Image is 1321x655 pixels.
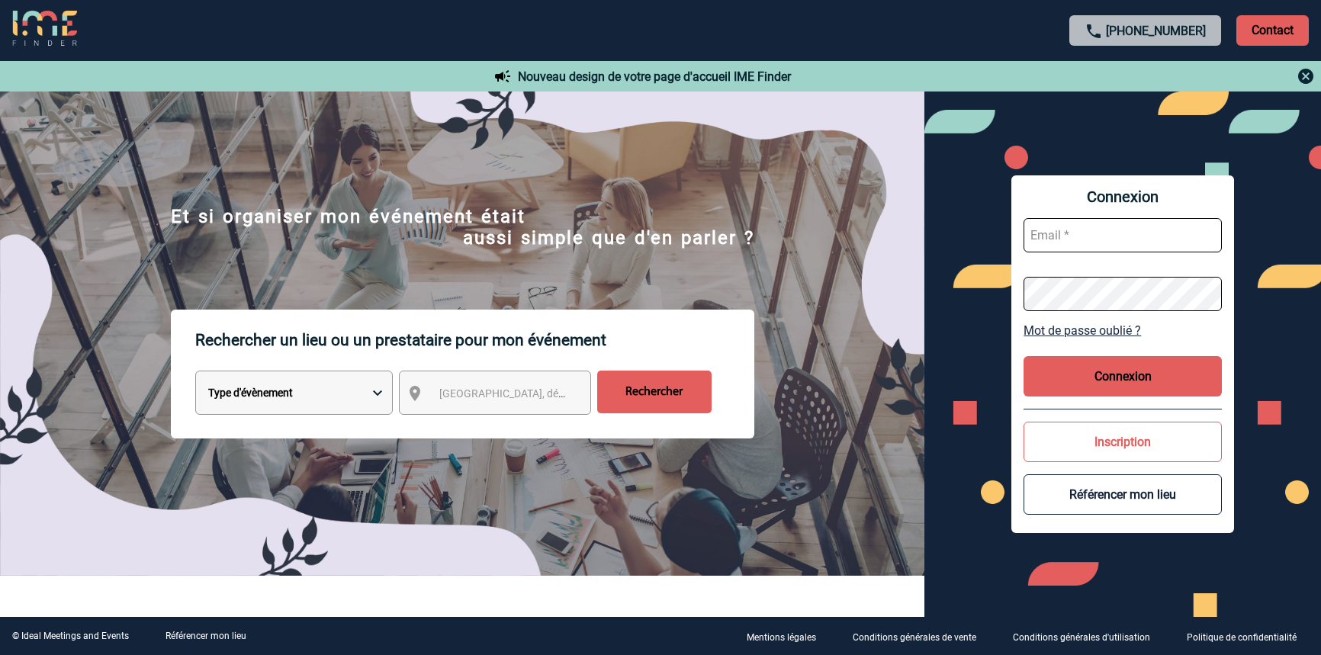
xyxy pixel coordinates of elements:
[1085,22,1103,40] img: call-24-px.png
[840,629,1001,644] a: Conditions générales de vente
[1001,629,1175,644] a: Conditions générales d'utilisation
[734,629,840,644] a: Mentions légales
[12,631,129,641] div: © Ideal Meetings and Events
[1024,218,1222,252] input: Email *
[1024,422,1222,462] button: Inscription
[1024,474,1222,515] button: Référencer mon lieu
[1106,24,1206,38] a: [PHONE_NUMBER]
[1175,629,1321,644] a: Politique de confidentialité
[1024,323,1222,338] a: Mot de passe oublié ?
[1187,632,1297,643] p: Politique de confidentialité
[166,631,246,641] a: Référencer mon lieu
[439,387,651,400] span: [GEOGRAPHIC_DATA], département, région...
[195,310,754,371] p: Rechercher un lieu ou un prestataire pour mon événement
[1236,15,1309,46] p: Contact
[1024,356,1222,397] button: Connexion
[1013,632,1150,643] p: Conditions générales d'utilisation
[853,632,976,643] p: Conditions générales de vente
[1024,188,1222,206] span: Connexion
[747,632,816,643] p: Mentions légales
[597,371,712,413] input: Rechercher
